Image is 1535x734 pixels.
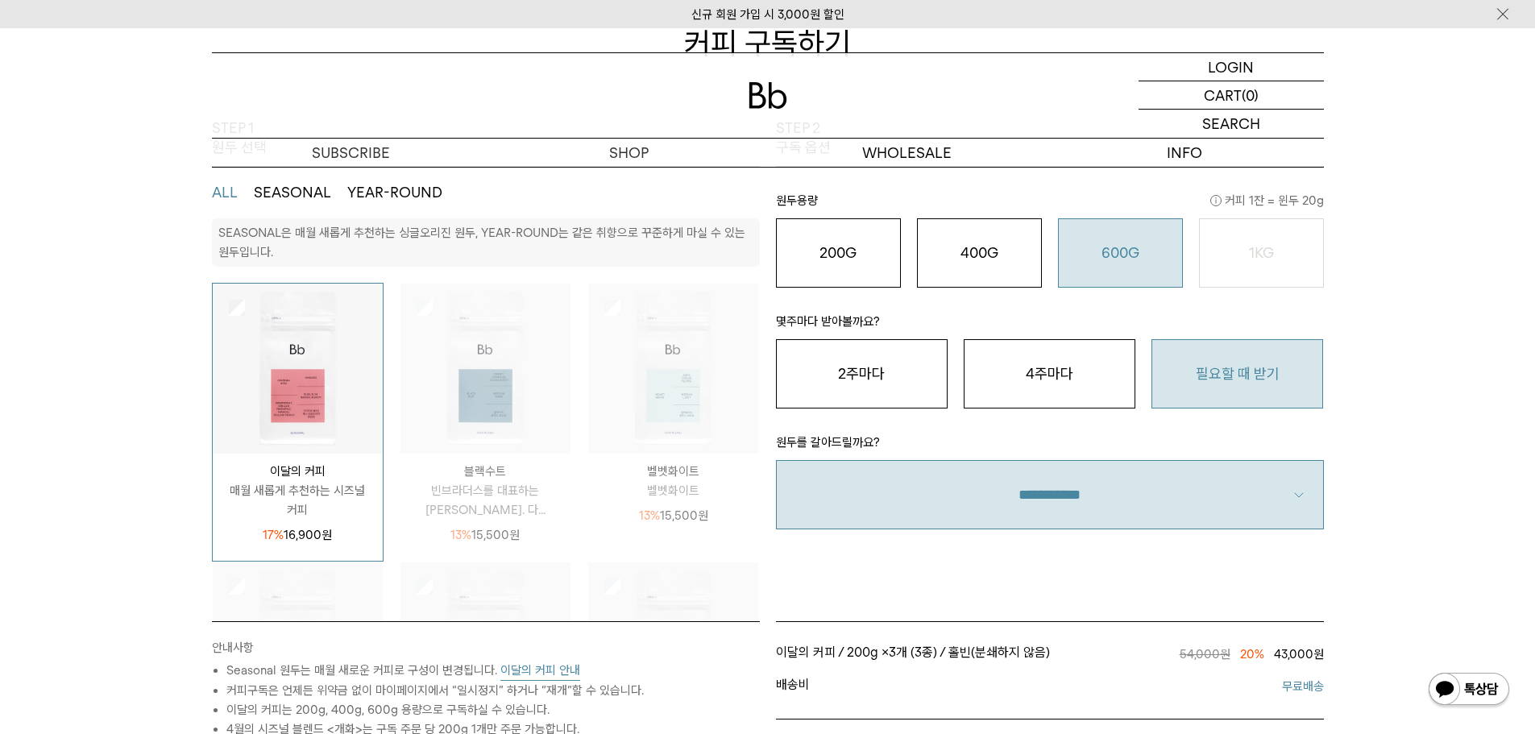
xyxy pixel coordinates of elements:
span: 17% [263,528,284,542]
p: LOGIN [1208,53,1254,81]
li: 커피구독은 언제든 위약금 없이 마이페이지에서 “일시정지” 하거나 “재개”할 수 있습니다. [226,681,760,700]
a: CART (0) [1139,81,1324,110]
o: 400G [960,244,998,261]
button: 필요할 때 받기 [1151,339,1323,408]
button: 2주마다 [776,339,948,408]
a: SUBSCRIBE [212,139,490,167]
span: 원 [509,528,520,542]
span: 20% [1240,647,1264,661]
span: 200g [847,645,878,660]
p: 이달의 커피 [213,462,383,481]
p: 15,500 [450,525,520,545]
span: 13% [450,528,471,542]
a: SHOP [490,139,768,167]
span: / [838,645,844,660]
span: 54,000원 [1180,647,1230,661]
p: 벨벳화이트 [588,481,758,500]
p: 원두를 갈아드릴까요? [776,433,1324,460]
img: 상품이미지 [213,284,383,454]
span: 원 [322,528,332,542]
button: 4주마다 [964,339,1135,408]
p: 블랙수트 [400,462,570,481]
p: 몇주마다 받아볼까요? [776,312,1324,339]
li: Seasonal 원두는 매월 새로운 커피로 구성이 변경됩니다. [226,661,760,681]
img: 상품이미지 [588,562,758,732]
button: 400G [917,218,1042,288]
span: 원 [698,508,708,523]
p: 16,900 [263,525,332,545]
button: YEAR-ROUND [347,183,442,202]
a: LOGIN [1139,53,1324,81]
p: SEARCH [1202,110,1260,138]
img: 상품이미지 [400,284,570,454]
button: 이달의 커피 안내 [500,661,580,681]
p: WHOLESALE [768,139,1046,167]
o: 600G [1101,244,1139,261]
button: 600G [1058,218,1183,288]
button: 1KG [1199,218,1324,288]
p: 빈브라더스를 대표하는 [PERSON_NAME]. 다... [400,481,570,520]
p: 벨벳화이트 [588,462,758,481]
p: CART [1204,81,1242,109]
span: 13% [639,508,660,523]
button: 200G [776,218,901,288]
p: (0) [1242,81,1259,109]
button: SEASONAL [254,183,331,202]
p: 원두용량 [776,191,1324,218]
img: 상품이미지 [213,562,383,732]
o: 1KG [1249,244,1274,261]
span: 43,000원 [1274,647,1324,661]
o: 200G [819,244,857,261]
span: 이달의 커피 [776,645,836,660]
img: 상품이미지 [588,284,758,454]
a: 신규 회원 가입 시 3,000원 할인 [691,7,844,22]
span: × [882,645,937,660]
img: 로고 [749,82,787,109]
p: 15,500 [639,506,708,525]
button: ALL [212,183,238,202]
p: INFO [1046,139,1324,167]
p: 안내사항 [212,638,760,661]
span: 배송비 [776,677,1050,696]
p: SEASONAL은 매월 새롭게 추천하는 싱글오리진 원두, YEAR-ROUND는 같은 취향으로 꾸준하게 마실 수 있는 원두입니다. [218,226,745,259]
img: 카카오톡 채널 1:1 채팅 버튼 [1427,671,1511,710]
span: 홀빈(분쇄하지 않음) [948,645,1050,660]
span: 무료배송 [1050,677,1324,696]
p: 매월 새롭게 추천하는 시즈널 커피 [213,481,383,520]
span: / [940,645,945,660]
span: 3개 (3종) [889,645,937,660]
img: 상품이미지 [400,562,570,732]
li: 이달의 커피는 200g, 400g, 600g 용량으로 구독하실 수 있습니다. [226,700,760,719]
span: 커피 1잔 = 윈두 20g [1210,191,1324,210]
